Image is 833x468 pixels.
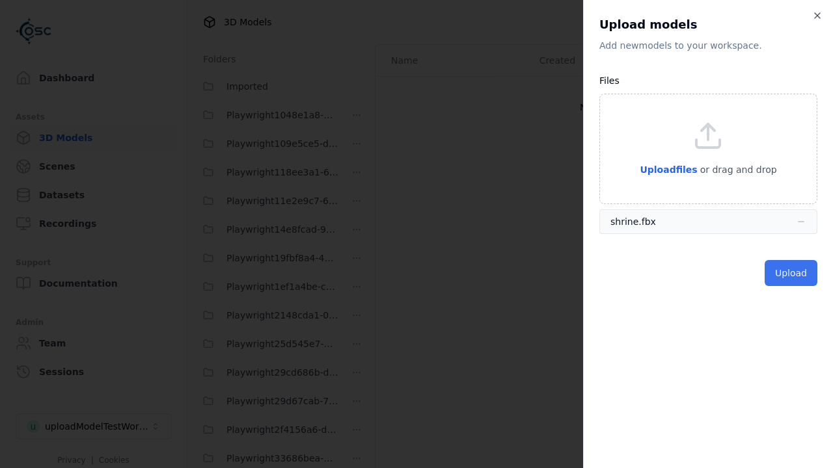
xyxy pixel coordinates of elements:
[599,39,817,52] p: Add new model s to your workspace.
[640,164,697,175] span: Upload files
[698,162,777,177] p: or drag and drop
[610,215,656,228] div: shrine.fbx
[599,16,817,34] h2: Upload models
[765,260,817,286] button: Upload
[599,75,620,86] label: Files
